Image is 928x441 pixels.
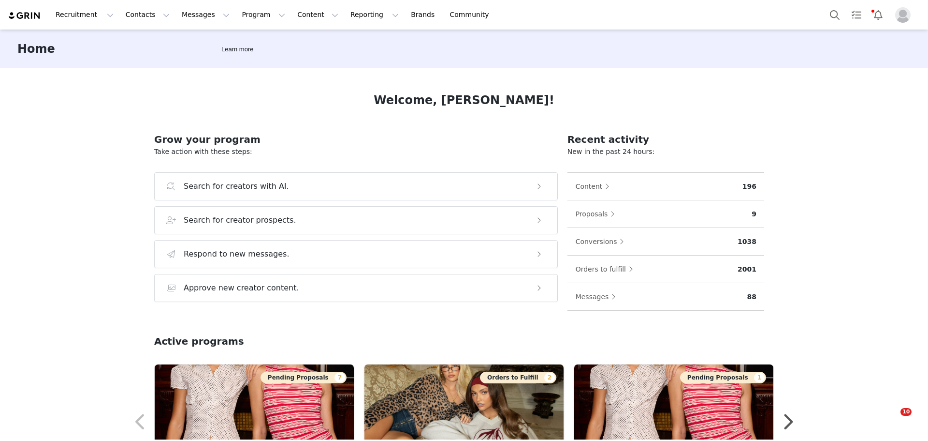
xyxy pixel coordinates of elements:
[154,334,244,349] h2: Active programs
[575,234,629,249] button: Conversions
[236,4,291,26] button: Program
[184,181,289,192] h3: Search for creators with AI.
[900,408,912,416] span: 10
[50,4,119,26] button: Recruitment
[868,4,889,26] button: Notifications
[154,274,558,302] button: Approve new creator content.
[881,408,904,431] iframe: Intercom live chat
[154,206,558,234] button: Search for creator prospects.
[8,11,42,20] img: grin logo
[405,4,443,26] a: Brands
[291,4,344,26] button: Content
[747,292,756,302] p: 88
[889,7,920,23] button: Profile
[480,372,556,383] button: Orders to Fulfill2
[575,206,620,222] button: Proposals
[824,4,845,26] button: Search
[261,372,347,383] button: Pending Proposals7
[444,4,499,26] a: Community
[742,182,756,192] p: 196
[575,289,621,304] button: Messages
[176,4,235,26] button: Messages
[738,237,756,247] p: 1038
[219,45,255,54] div: Tooltip anchor
[752,209,756,219] p: 9
[120,4,175,26] button: Contacts
[184,248,290,260] h3: Respond to new messages.
[154,240,558,268] button: Respond to new messages.
[680,372,766,383] button: Pending Proposals1
[154,172,558,200] button: Search for creators with AI.
[738,264,756,274] p: 2001
[895,7,911,23] img: placeholder-profile.jpg
[17,40,55,58] h3: Home
[846,4,867,26] a: Tasks
[184,282,299,294] h3: Approve new creator content.
[567,132,764,147] h2: Recent activity
[345,4,405,26] button: Reporting
[154,147,558,157] p: Take action with these steps:
[575,179,615,194] button: Content
[184,214,296,226] h3: Search for creator prospects.
[374,91,554,109] h1: Welcome, [PERSON_NAME]!
[567,147,764,157] p: New in the past 24 hours:
[575,261,638,277] button: Orders to fulfill
[154,132,558,147] h2: Grow your program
